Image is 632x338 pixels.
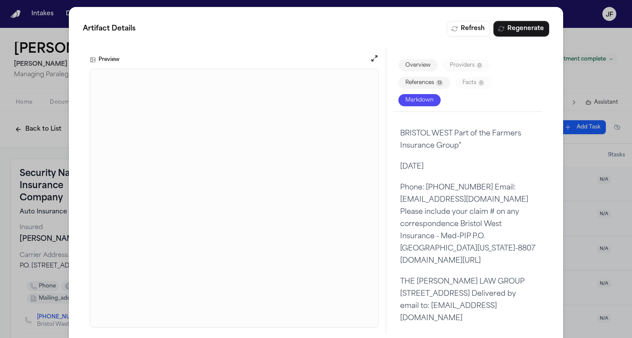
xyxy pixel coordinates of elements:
button: Regenerate Digest [493,21,549,37]
button: Open preview [370,54,379,65]
div: SectionHeader (/page/0/SectionHeader/2) [400,182,536,267]
button: References13 [398,77,450,89]
button: Markdown [398,94,441,106]
button: Providers0 [443,59,489,71]
p: BRISTOL WEST Part of the Farmers Insurance Group" [400,128,536,152]
p: THE [PERSON_NAME] LAW GROUP [STREET_ADDRESS] Delivered by email to: [EMAIL_ADDRESS][DOMAIN_NAME] [400,276,536,324]
button: Open preview [370,54,379,63]
span: 0 [478,80,484,86]
span: 0 [476,63,482,68]
h3: Preview [99,56,119,63]
iframe: A. Anderson - Insurance Correspondence from Bristol West - 7.21.25 [90,69,378,327]
span: 13 [436,80,443,86]
button: Overview [398,59,438,71]
p: Phone: [PHONE_NUMBER] Email: [EMAIL_ADDRESS][DOMAIN_NAME] Please include your claim # on any corr... [400,182,536,267]
span: Artifact Details [83,24,136,34]
button: Refresh Digest [447,21,490,37]
p: [DATE] [400,161,536,173]
div: Figure (/page/0/Figure/0) [400,128,536,152]
div: Text (/page/0/Text/3) [400,276,536,324]
div: SectionHeader (/page/0/SectionHeader/1) [400,161,536,173]
button: Facts0 [455,77,491,89]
